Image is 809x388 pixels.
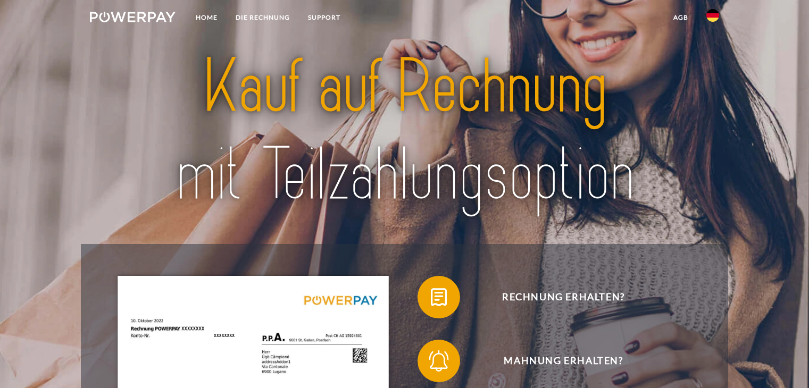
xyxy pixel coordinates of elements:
a: agb [664,8,697,27]
img: title-powerpay_de.svg [121,39,688,223]
img: de [706,9,719,22]
button: Mahnung erhalten? [418,340,694,382]
span: Mahnung erhalten? [433,340,694,382]
button: Rechnung erhalten? [418,276,694,318]
img: qb_bell.svg [426,348,452,374]
a: Home [187,8,227,27]
img: qb_bill.svg [426,284,452,310]
img: logo-powerpay-white.svg [90,12,176,22]
a: SUPPORT [299,8,349,27]
span: Rechnung erhalten? [433,276,694,318]
a: DIE RECHNUNG [227,8,299,27]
